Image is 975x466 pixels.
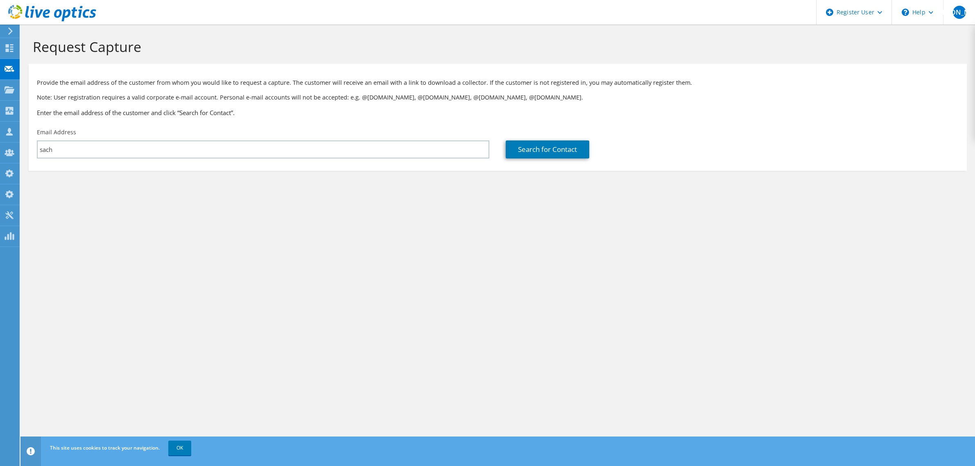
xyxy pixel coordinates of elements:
[37,78,959,87] p: Provide the email address of the customer from whom you would like to request a capture. The cust...
[506,140,589,158] a: Search for Contact
[953,6,966,19] span: [PERSON_NAME]
[37,128,76,136] label: Email Address
[33,38,959,55] h1: Request Capture
[50,444,160,451] span: This site uses cookies to track your navigation.
[168,441,191,455] a: OK
[37,93,959,102] p: Note: User registration requires a valid corporate e-mail account. Personal e-mail accounts will ...
[37,108,959,117] h3: Enter the email address of the customer and click “Search for Contact”.
[902,9,909,16] svg: \n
